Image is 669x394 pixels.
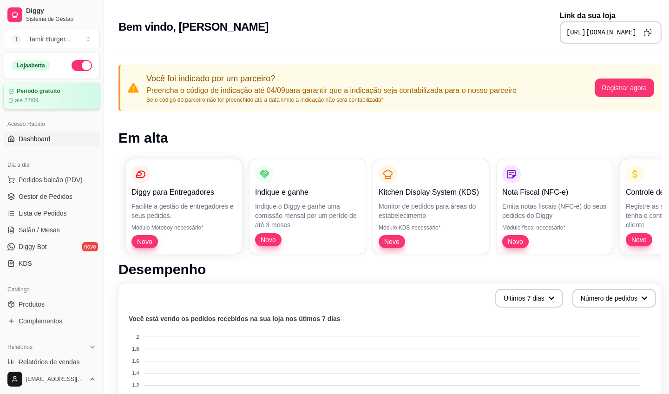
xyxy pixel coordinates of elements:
div: Tamir Burger ... [28,34,71,44]
p: Emita notas fiscais (NFC-e) do seus pedidos do Diggy [502,202,607,220]
span: Produtos [19,300,45,309]
a: Gestor de Pedidos [4,189,100,204]
p: Kitchen Display System (KDS) [379,187,484,198]
p: Monitor de pedidos para áreas do estabelecimento [379,202,484,220]
span: Lista de Pedidos [19,209,67,218]
span: Novo [628,235,650,244]
a: Diggy Botnovo [4,239,100,254]
span: Diggy Bot [19,242,47,251]
p: Módulo fiscal necessário* [502,224,607,231]
span: Pedidos balcão (PDV) [19,175,83,184]
p: Nota Fiscal (NFC-e) [502,187,607,198]
span: Gestor de Pedidos [19,192,72,201]
h1: Desempenho [118,261,662,278]
div: Acesso Rápido [4,117,100,131]
p: Módulo Motoboy necessário* [131,224,236,231]
div: Dia a dia [4,158,100,172]
button: Kitchen Display System (KDS)Monitor de pedidos para áreas do estabelecimentoMódulo KDS necessário... [373,159,489,254]
a: Complementos [4,314,100,328]
button: Nota Fiscal (NFC-e)Emita notas fiscais (NFC-e) do seus pedidos do DiggyMódulo fiscal necessário*Novo [497,159,613,254]
a: Lista de Pedidos [4,206,100,221]
a: Relatórios de vendas [4,355,100,369]
button: [EMAIL_ADDRESS][DOMAIN_NAME] [4,368,100,390]
a: Período gratuitoaté 27/09 [4,83,100,109]
p: Indique o Diggy e ganhe uma comissão mensal por um perído de até 3 meses [255,202,360,230]
a: DiggySistema de Gestão [4,4,100,26]
h1: Em alta [118,130,662,146]
button: Indique e ganheIndique o Diggy e ganhe uma comissão mensal por um perído de até 3 mesesNovo [249,159,366,254]
span: Novo [257,235,280,244]
article: Período gratuito [17,88,60,95]
pre: [URL][DOMAIN_NAME] [566,28,636,37]
article: até 27/09 [15,97,39,104]
span: Salão / Mesas [19,225,60,235]
button: Registrar agora [595,79,655,97]
a: KDS [4,256,100,271]
tspan: 2 [136,334,139,340]
span: Sistema de Gestão [26,15,96,23]
button: Diggy para EntregadoresFacilite a gestão de entregadores e seus pedidos.Módulo Motoboy necessário... [126,159,242,254]
p: Se o código do parceiro não for preenchido até a data limite a indicação não será contabilizada* [146,96,517,104]
span: Dashboard [19,134,51,144]
button: Últimos 7 dias [495,289,563,308]
div: Loja aberta [12,60,50,71]
p: Módulo KDS necessário* [379,224,484,231]
tspan: 1.8 [132,346,139,352]
p: Diggy para Entregadores [131,187,236,198]
a: Produtos [4,297,100,312]
h2: Bem vindo, [PERSON_NAME] [118,20,269,34]
button: Alterar Status [72,60,92,71]
span: Relatórios [7,343,33,351]
span: Novo [504,237,527,246]
span: KDS [19,259,32,268]
span: T [12,34,21,44]
tspan: 1.6 [132,358,139,364]
p: Preencha o código de indicação até 04/09 para garantir que a indicação seja contabilizada para o ... [146,85,517,96]
button: Número de pedidos [572,289,656,308]
p: Facilite a gestão de entregadores e seus pedidos. [131,202,236,220]
div: Catálogo [4,282,100,297]
text: Você está vendo os pedidos recebidos na sua loja nos útimos 7 dias [129,315,341,322]
p: Você foi indicado por um parceiro? [146,72,517,85]
button: Pedidos balcão (PDV) [4,172,100,187]
p: Indique e ganhe [255,187,360,198]
span: [EMAIL_ADDRESS][DOMAIN_NAME] [26,375,85,383]
button: Copy to clipboard [640,25,655,40]
span: Relatórios de vendas [19,357,80,367]
a: Salão / Mesas [4,223,100,237]
span: Complementos [19,316,62,326]
span: Diggy [26,7,96,15]
p: Link da sua loja [560,10,662,21]
span: Novo [133,237,156,246]
a: Dashboard [4,131,100,146]
button: Select a team [4,30,100,48]
span: Novo [380,237,403,246]
tspan: 1.4 [132,370,139,376]
tspan: 1.2 [132,382,139,388]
